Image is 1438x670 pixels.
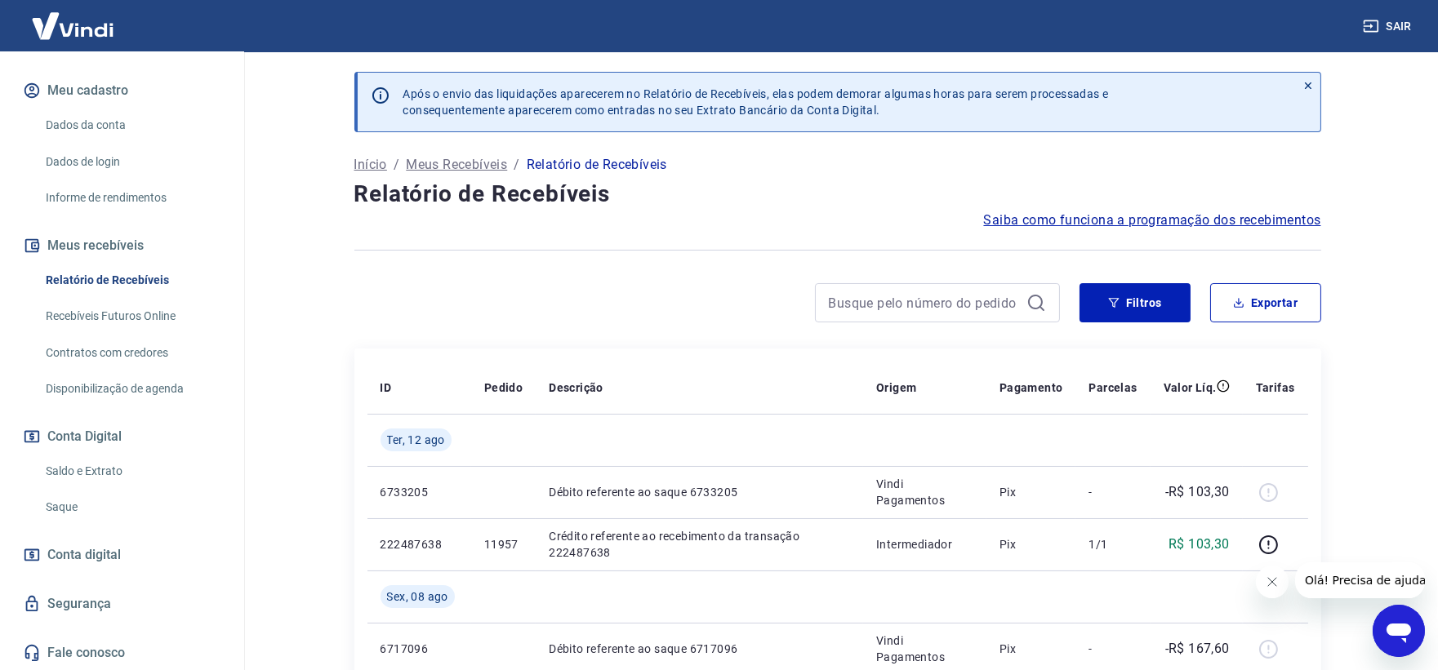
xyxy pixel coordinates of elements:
[1210,283,1321,322] button: Exportar
[1080,283,1191,322] button: Filtros
[829,291,1020,315] input: Busque pelo número do pedido
[549,641,850,657] p: Débito referente ao saque 6717096
[1169,535,1230,554] p: R$ 103,30
[549,528,850,561] p: Crédito referente ao recebimento da transação 222487638
[406,155,507,175] a: Meus Recebíveis
[39,490,225,524] a: Saque
[39,300,225,333] a: Recebíveis Futuros Online
[549,379,603,396] p: Descrição
[1256,566,1289,598] iframe: Fechar mensagem
[1360,11,1418,42] button: Sair
[20,1,126,51] img: Vindi
[20,537,225,573] a: Conta digital
[20,419,225,455] button: Conta Digital
[1295,562,1425,598] iframe: Mensagem da empresa
[1165,639,1230,659] p: -R$ 167,60
[20,73,225,109] button: Meu cadastro
[20,586,225,622] a: Segurança
[1373,605,1425,657] iframe: Botão para abrir a janela de mensagens
[381,536,458,552] p: 222487638
[876,379,916,396] p: Origem
[984,211,1321,230] a: Saiba como funciona a programação dos recebimentos
[1089,536,1137,552] p: 1/1
[1089,641,1137,657] p: -
[39,336,225,370] a: Contratos com credores
[47,544,121,566] span: Conta digital
[484,379,523,396] p: Pedido
[39,145,225,179] a: Dados de login
[1089,484,1137,500] p: -
[39,109,225,142] a: Dados da conta
[1256,379,1295,396] p: Tarifas
[39,181,225,215] a: Informe de rendimentos
[39,372,225,406] a: Disponibilização de agenda
[394,155,399,175] p: /
[381,641,458,657] p: 6717096
[39,455,225,488] a: Saldo e Extrato
[354,178,1321,211] h4: Relatório de Recebíveis
[549,484,850,500] p: Débito referente ao saque 6733205
[20,228,225,264] button: Meus recebíveis
[876,476,973,508] p: Vindi Pagamentos
[1089,379,1137,396] p: Parcelas
[354,155,387,175] a: Início
[999,641,1063,657] p: Pix
[527,155,667,175] p: Relatório de Recebíveis
[387,432,445,448] span: Ter, 12 ago
[387,588,448,605] span: Sex, 08 ago
[999,379,1063,396] p: Pagamento
[999,536,1063,552] p: Pix
[1165,482,1230,502] p: -R$ 103,30
[999,484,1063,500] p: Pix
[403,86,1109,118] p: Após o envio das liquidações aparecerem no Relatório de Recebíveis, elas podem demorar algumas ho...
[10,11,137,24] span: Olá! Precisa de ajuda?
[381,379,392,396] p: ID
[876,536,973,552] p: Intermediador
[514,155,519,175] p: /
[484,536,523,552] p: 11957
[876,632,973,665] p: Vindi Pagamentos
[39,264,225,297] a: Relatório de Recebíveis
[1164,379,1217,396] p: Valor Líq.
[381,484,458,500] p: 6733205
